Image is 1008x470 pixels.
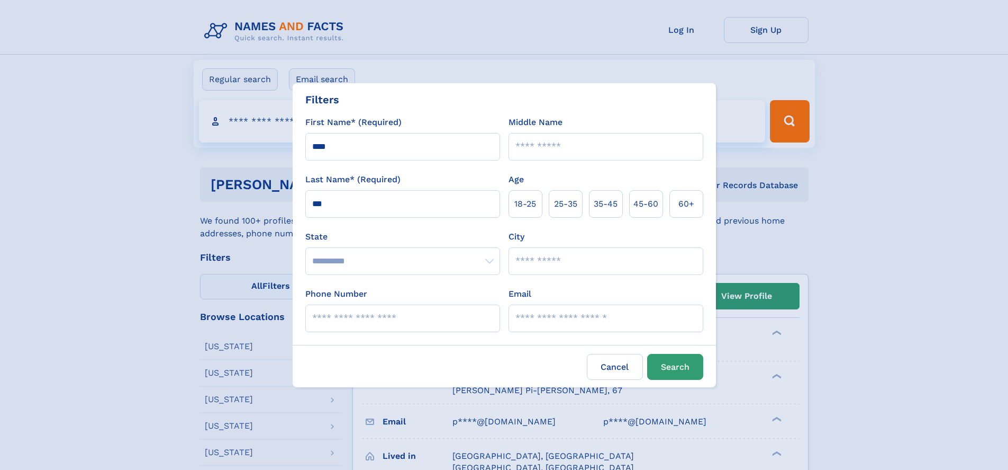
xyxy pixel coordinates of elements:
[508,230,524,243] label: City
[508,116,562,129] label: Middle Name
[514,198,536,210] span: 18‑25
[305,116,402,129] label: First Name* (Required)
[305,173,401,186] label: Last Name* (Required)
[594,198,617,210] span: 35‑45
[633,198,658,210] span: 45‑60
[508,173,524,186] label: Age
[647,354,703,380] button: Search
[305,288,367,300] label: Phone Number
[305,230,500,243] label: State
[678,198,694,210] span: 60+
[554,198,577,210] span: 25‑35
[508,288,531,300] label: Email
[587,354,643,380] label: Cancel
[305,92,339,108] div: Filters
